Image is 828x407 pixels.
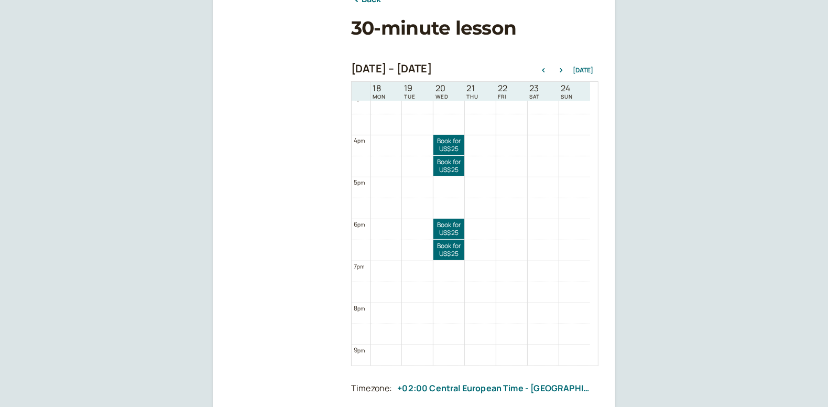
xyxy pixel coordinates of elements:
[527,82,542,101] a: August 23, 2025
[467,83,479,93] span: 21
[357,137,365,144] span: pm
[433,137,464,153] span: Book for US$25
[402,82,418,101] a: August 19, 2025
[357,347,365,354] span: pm
[529,93,540,100] span: SAT
[354,261,365,271] div: 7
[561,93,573,100] span: SUN
[561,83,573,93] span: 24
[435,83,449,93] span: 20
[529,83,540,93] span: 23
[433,82,451,101] a: August 20, 2025
[573,67,593,74] button: [DATE]
[373,93,386,100] span: MON
[354,135,365,145] div: 4
[435,93,449,100] span: WED
[498,83,507,93] span: 22
[465,82,481,101] a: August 21, 2025
[496,82,509,101] a: August 22, 2025
[354,177,365,187] div: 5
[357,221,365,228] span: pm
[354,219,365,229] div: 6
[357,263,364,270] span: pm
[357,179,365,186] span: pm
[354,345,365,355] div: 9
[351,382,392,395] div: Timezone:
[404,83,416,93] span: 19
[351,62,432,75] h2: [DATE] – [DATE]
[433,221,464,237] span: Book for US$25
[351,17,598,39] h1: 30-minute lesson
[559,82,575,101] a: August 24, 2025
[467,93,479,100] span: THU
[373,83,386,93] span: 18
[404,93,416,100] span: TUE
[357,305,365,312] span: pm
[498,93,507,100] span: FRI
[371,82,388,101] a: August 18, 2025
[433,158,464,174] span: Book for US$25
[433,242,464,258] span: Book for US$25
[354,303,365,313] div: 8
